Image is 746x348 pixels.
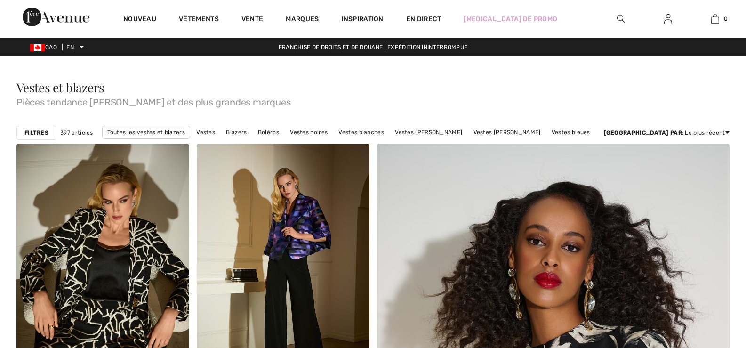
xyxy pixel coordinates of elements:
a: Vêtements [179,15,219,25]
a: Blazers [221,126,251,138]
font: Blazers [226,129,247,136]
font: Pièces tendance [PERSON_NAME] et des plus grandes marques [16,97,290,108]
a: 0 [692,13,738,24]
img: Mes informations [664,13,672,24]
a: Vestes [192,126,220,138]
img: Mon sac [711,13,719,24]
font: 397 articles [60,129,93,136]
a: Vestes noires [285,126,332,138]
font: Marques [286,15,319,23]
font: En direct [406,15,441,23]
a: [MEDICAL_DATA] de promo [464,14,557,24]
font: Vente [241,15,264,23]
a: Boléros [253,126,284,138]
font: : Le plus récent [682,129,725,136]
a: Marques [286,15,319,25]
a: En direct [406,14,441,24]
a: Vestes [PERSON_NAME] [469,126,545,138]
font: EN [66,44,74,50]
font: Toutes les vestes et blazers [107,129,185,136]
font: Vestes [196,129,215,136]
iframe: Ouvre un widget où vous pouvez trouver plus d'informations [686,277,737,301]
img: rechercher sur le site [617,13,625,24]
a: Vente [241,15,264,25]
font: Boléros [258,129,279,136]
a: Vestes bleues [547,126,595,138]
font: [MEDICAL_DATA] de promo [464,15,557,23]
font: Vestes noires [290,129,328,136]
font: Filtres [24,129,48,136]
a: Toutes les vestes et blazers [102,126,190,139]
font: Vestes [PERSON_NAME] [473,129,541,136]
a: Vestes [PERSON_NAME] [390,126,467,138]
img: 1ère Avenue [23,8,89,26]
img: Dollar canadien [30,44,45,51]
font: 0 [724,16,728,22]
font: CAO [45,44,57,50]
font: Vestes bleues [552,129,590,136]
a: Se connecter [657,13,680,25]
font: Vestes et blazers [16,79,104,96]
font: Nouveau [123,15,156,23]
font: Vestes blanches [338,129,384,136]
font: Vêtements [179,15,219,23]
a: Vestes blanches [334,126,389,138]
font: Inspiration [341,15,383,23]
a: Nouveau [123,15,156,25]
font: Vestes [PERSON_NAME] [395,129,462,136]
font: [GEOGRAPHIC_DATA] par [604,129,682,136]
font: Franchise de droits et de douane | Expédition ininterrompue [279,44,468,50]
